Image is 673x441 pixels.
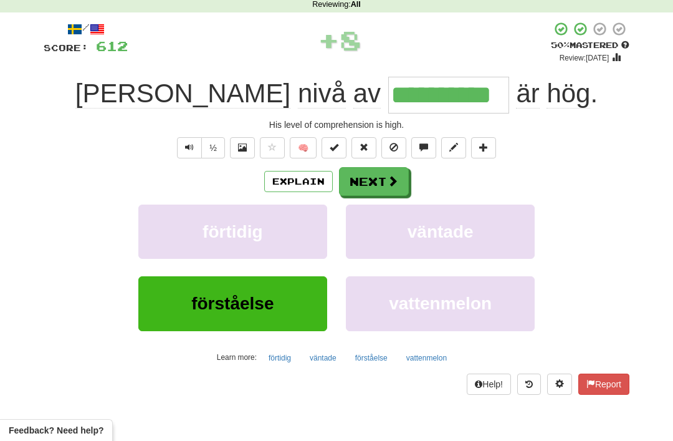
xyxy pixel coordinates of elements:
[44,42,88,53] span: Score:
[551,40,629,51] div: Mastered
[346,276,535,331] button: vattenmelon
[578,374,629,395] button: Report
[322,137,346,158] button: Set this sentence to 100% Mastered (alt+m)
[138,205,327,259] button: förtidig
[516,79,539,109] span: är
[75,79,290,109] span: [PERSON_NAME]
[517,374,541,395] button: Round history (alt+y)
[346,205,535,259] button: väntade
[96,38,128,54] span: 612
[353,79,381,109] span: av
[303,349,343,367] button: väntade
[381,137,406,158] button: Ignore sentence (alt+i)
[203,222,262,241] span: förtidig
[547,79,590,109] span: hög
[399,349,454,367] button: vattenmelon
[467,374,511,395] button: Help!
[389,294,492,313] span: vattenmelon
[260,137,285,158] button: Favorite sentence (alt+f)
[551,40,570,50] span: 50 %
[177,137,202,158] button: Play sentence audio (ctl+space)
[408,222,474,241] span: väntade
[348,349,394,367] button: förståelse
[191,294,274,313] span: förståelse
[174,137,225,158] div: Text-to-speech controls
[351,137,376,158] button: Reset to 0% Mastered (alt+r)
[340,24,361,56] span: 8
[44,21,128,37] div: /
[471,137,496,158] button: Add to collection (alt+a)
[230,137,255,158] button: Show image (alt+x)
[560,54,609,62] small: Review: [DATE]
[44,119,629,131] div: His level of comprehension is high.
[339,167,409,196] button: Next
[298,79,346,109] span: nivå
[9,424,103,437] span: Open feedback widget
[217,353,257,362] small: Learn more:
[264,171,333,192] button: Explain
[138,276,327,331] button: förståelse
[262,349,298,367] button: förtidig
[509,79,598,109] span: .
[290,137,317,158] button: 🧠
[318,21,340,59] span: +
[201,137,225,158] button: ½
[411,137,436,158] button: Discuss sentence (alt+u)
[441,137,466,158] button: Edit sentence (alt+d)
